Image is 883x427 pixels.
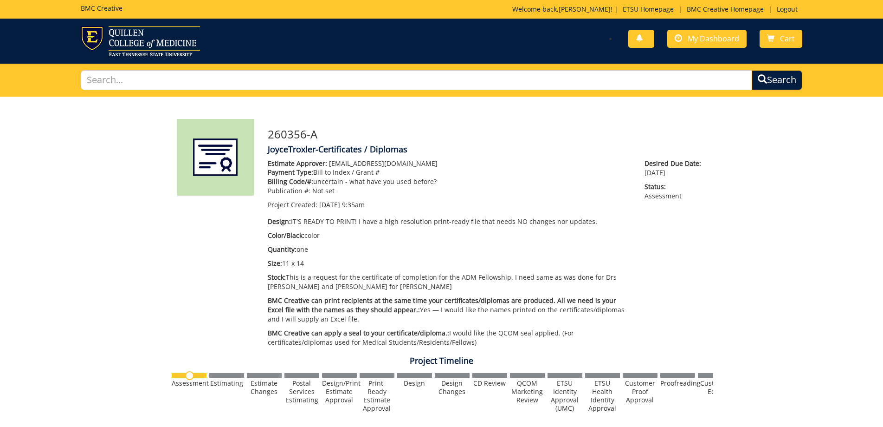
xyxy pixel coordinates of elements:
h3: 260356-A [268,128,706,140]
div: ETSU Health Identity Approval [585,379,620,413]
span: My Dashboard [688,33,739,44]
a: BMC Creative Homepage [682,5,768,13]
span: Stock: [268,273,286,282]
div: Design Changes [435,379,470,396]
button: Search [752,70,802,90]
p: 11 x 14 [268,259,631,268]
span: BMC Creative can apply a seal to your certificate/diploma.: [268,328,449,337]
div: Estimating [209,379,244,388]
p: This is a request for the certificate of completion for the ADM Fellowship. I need same as was do... [268,273,631,291]
p: Bill to Index / Grant # [268,168,631,177]
p: Yes — I would like the names printed on the certificates/diplomas and I will supply an Excel file. [268,296,631,324]
div: CD Review [472,379,507,388]
img: Product featured image [177,119,254,196]
p: uncertain - what have you used before? [268,177,631,186]
div: Customer Proof Approval [623,379,657,404]
span: Size: [268,259,282,268]
span: [DATE] 9:35am [319,200,365,209]
span: BMC Creative can print recipients at the same time your certificates/diplomas are produced. All w... [268,296,616,314]
img: ETSU logo [81,26,200,56]
a: Cart [760,30,802,48]
div: Estimate Changes [247,379,282,396]
p: [EMAIL_ADDRESS][DOMAIN_NAME] [268,159,631,168]
div: Customer Edits [698,379,733,396]
span: Billing Code/#: [268,177,313,186]
span: Status: [645,182,706,191]
span: Desired Due Date: [645,159,706,168]
div: Postal Services Estimating [284,379,319,404]
span: Color/Black: [268,231,304,240]
span: Cart [780,33,795,44]
p: [DATE] [645,159,706,177]
span: Not set [312,186,335,195]
div: Design [397,379,432,388]
p: one [268,245,631,254]
div: Proofreading [660,379,695,388]
a: [PERSON_NAME] [559,5,611,13]
span: Project Created: [268,200,317,209]
p: I would like the QCOM seal applied. (For certificates/diplomas used for Medical Students/Resident... [268,328,631,347]
a: ETSU Homepage [618,5,678,13]
span: Estimate Approver: [268,159,327,168]
p: Assessment [645,182,706,201]
a: Logout [772,5,802,13]
p: color [268,231,631,240]
span: Design: [268,217,291,226]
h5: BMC Creative [81,5,122,12]
p: Welcome back, ! | | | [512,5,802,14]
span: Publication #: [268,186,310,195]
div: Print-Ready Estimate Approval [360,379,394,413]
div: Assessment [172,379,206,388]
span: Payment Type: [268,168,313,177]
span: Quantity: [268,245,296,254]
div: QCOM Marketing Review [510,379,545,404]
h4: Project Timeline [170,356,713,366]
div: Design/Print Estimate Approval [322,379,357,404]
a: My Dashboard [667,30,747,48]
div: ETSU Identity Approval (UMC) [548,379,582,413]
p: IT'S READY TO PRINT! I have a high resolution print-ready file that needs NO changes nor updates. [268,217,631,226]
img: no [185,371,194,380]
input: Search... [81,70,753,90]
h4: JoyceTroxler-Certificates / Diplomas [268,145,706,154]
